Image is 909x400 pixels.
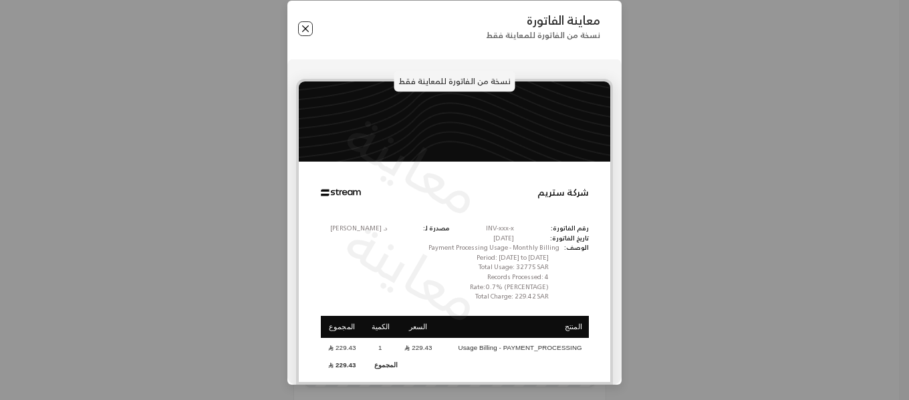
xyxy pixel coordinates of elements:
p: [DATE] [486,234,514,244]
p: رقم الفاتورة: [550,224,589,234]
td: 229.43 [398,339,438,357]
p: نسخة من الفاتورة للمعاينة فقط [394,71,515,92]
p: معاينة [332,202,496,343]
p: INV-xxx-x [486,224,514,234]
p: نسخة من الفاتورة للمعاينة فقط [486,30,600,40]
th: المجموع [321,316,364,338]
span: 1 [374,343,387,353]
td: Usage Billing - PAYMENT_PROCESSING [438,339,589,357]
td: المجموع [364,359,398,372]
td: 229.43 [321,339,364,357]
p: د. [PERSON_NAME] [321,224,388,234]
p: معاينة الفاتورة [486,13,600,28]
td: 229.43 [321,359,364,372]
p: الوصف: [564,243,589,253]
button: Close [298,21,313,36]
th: السعر [398,316,438,338]
p: شركة ستريم [537,186,589,200]
th: الكمية [364,316,398,338]
p: Payment Processing Usage - Monthly Billing Period: [DATE] to [DATE] Total Usage: 32775 SAR Record... [424,243,564,302]
p: معاينة [332,95,496,236]
img: header.png [299,81,610,162]
table: Products [321,315,589,373]
img: Logo [321,173,361,213]
p: تاريخ الفاتورة: [550,234,589,244]
th: المنتج [438,316,589,338]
